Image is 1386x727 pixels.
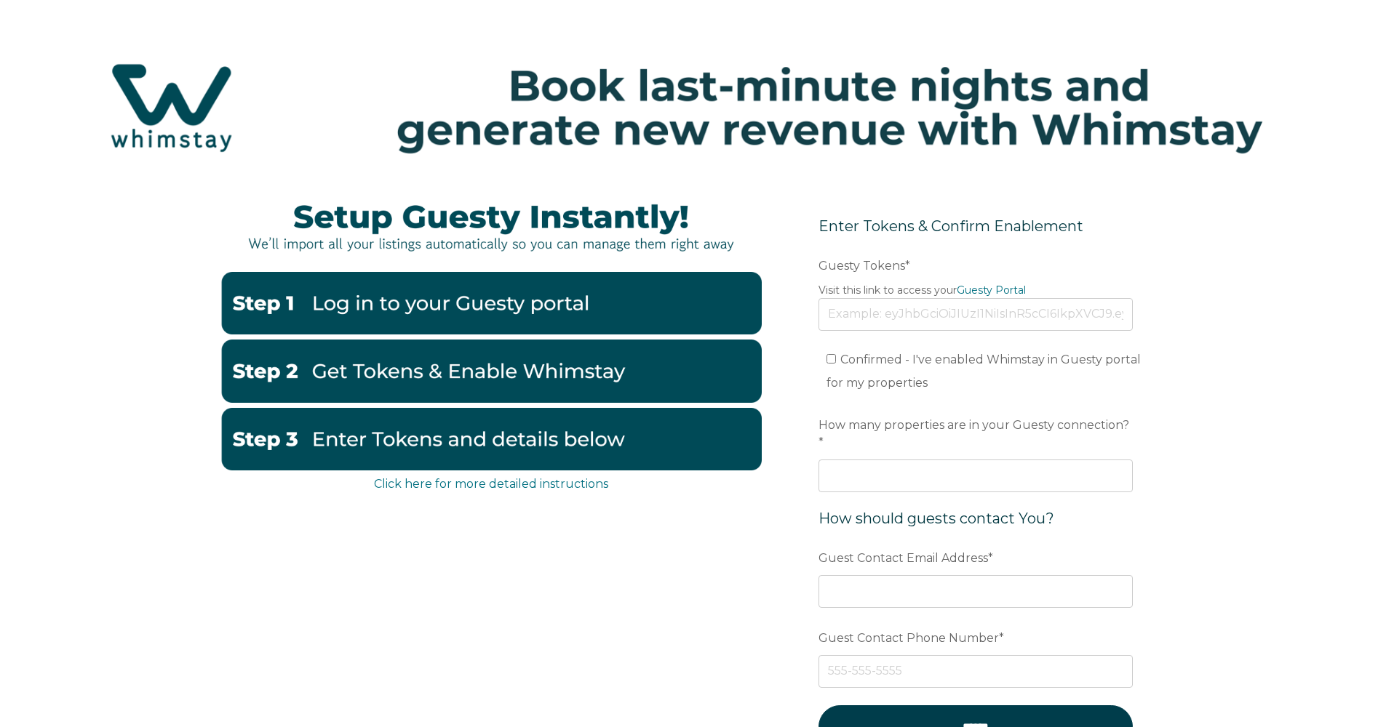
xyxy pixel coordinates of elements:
span: Enter Tokens & Confirm Enablement [819,217,1083,235]
span: Guest Contact Phone Number [819,627,999,649]
input: Example: eyJhbGciOiJIUzI1NiIsInR5cCI6IkpXVCJ9.eyJ0b2tlbklkIjoiNjQ2NjA0ODdiNWE1Njg1NzkyMGNjYThkIiw... [819,298,1133,330]
img: Guestystep1-2 [220,272,762,334]
img: GuestyTokensandenable [220,340,762,402]
a: Click here for more detailed instructions [374,477,608,491]
img: Hubspot header for SSOB (4) [15,36,1371,180]
input: Confirmed - I've enabled Whimstay in Guesty portal for my properties [827,354,836,363]
img: EnterbelowGuesty [220,408,762,470]
span: How should guests contact You? [819,510,1054,527]
span: Guesty Tokens [819,254,905,277]
input: 555-555-5555 [819,655,1133,687]
span: Confirmed - I've enabled Whimstay in Guesty portal for my properties [827,353,1141,390]
span: How many properties are in your Guesty connection? [819,414,1129,436]
legend: Visit this link to access your [819,283,1133,298]
img: instantlyguesty [220,185,762,266]
span: Guest Contact Email Address [819,547,988,569]
a: Guesty Portal [957,284,1026,297]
